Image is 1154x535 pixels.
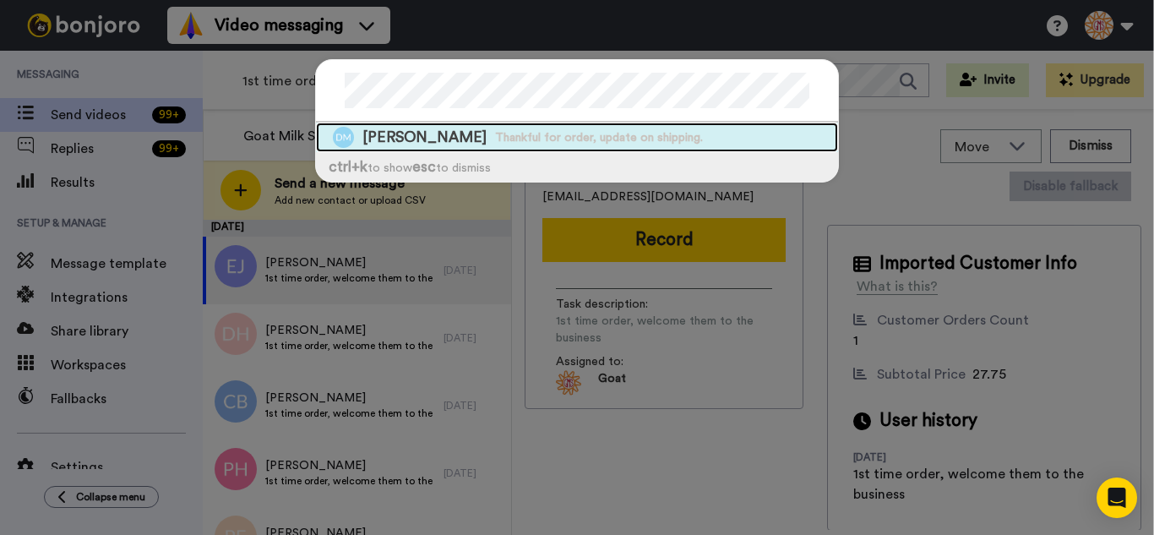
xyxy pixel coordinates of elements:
[333,127,354,148] img: Image of Duane Mantzke
[412,160,436,174] span: esc
[1097,478,1137,518] div: Open Intercom Messenger
[316,152,838,182] div: to show to dismiss
[316,123,838,152] a: Image of Duane Mantzke[PERSON_NAME]Thankful for order, update on shipping.
[329,160,367,174] span: ctrl +k
[362,127,487,148] span: [PERSON_NAME]
[495,129,703,146] span: Thankful for order, update on shipping.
